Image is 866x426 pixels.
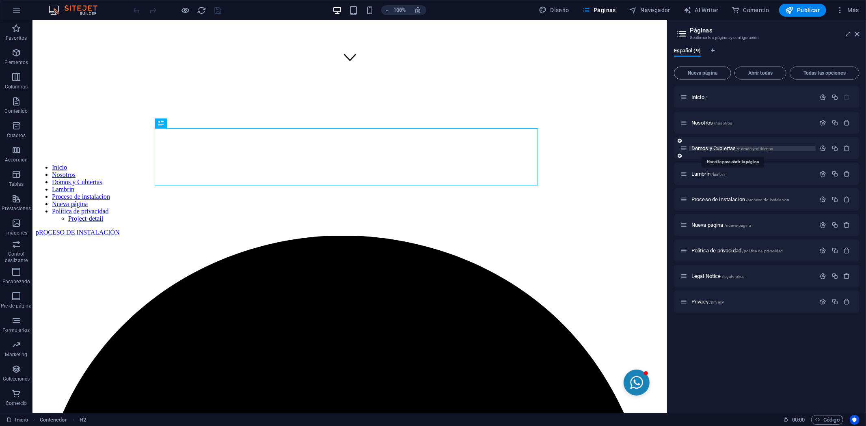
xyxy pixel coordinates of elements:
[9,181,24,187] p: Tablas
[691,222,751,228] span: Haz clic para abrir la página
[2,278,30,285] p: Encabezado
[833,4,862,17] button: Más
[831,273,838,280] div: Duplicar
[784,415,805,425] h6: Tiempo de la sesión
[820,119,827,126] div: Configuración
[844,273,851,280] div: Eliminar
[798,417,799,423] span: :
[793,71,856,75] span: Todas las opciones
[820,273,827,280] div: Configuración
[820,196,827,203] div: Configuración
[691,196,789,202] span: Haz clic para abrir la página
[779,4,827,17] button: Publicar
[591,349,617,375] button: Open chat window
[689,120,816,125] div: Nosotros/nosotros
[705,95,707,100] span: /
[844,222,851,228] div: Eliminar
[820,298,827,305] div: Configuración
[831,94,838,101] div: Duplicar
[2,205,30,212] p: Prestaciones
[691,145,773,151] span: Domos y Cubiertas
[831,222,838,228] div: Duplicar
[4,59,28,66] p: Elementos
[709,300,724,304] span: /privacy
[674,48,860,63] div: Pestañas de idiomas
[714,121,732,125] span: /nosotros
[680,4,722,17] button: AI Writer
[689,273,816,279] div: Legal Notice/legal-notice
[734,67,786,80] button: Abrir todas
[691,120,732,126] span: Haz clic para abrir la página
[381,5,410,15] button: 100%
[7,132,26,139] p: Cuadros
[689,171,816,176] div: Lambrín/lambrin
[690,34,843,41] h3: Gestionar tus páginas y configuración
[47,5,108,15] img: Editor Logo
[6,400,27,407] p: Comercio
[582,6,616,14] span: Páginas
[844,119,851,126] div: Eliminar
[3,376,30,382] p: Colecciones
[831,119,838,126] div: Duplicar
[831,170,838,177] div: Duplicar
[722,274,745,279] span: /legal-notice
[678,71,728,75] span: Nueva página
[820,222,827,228] div: Configuración
[786,6,820,14] span: Publicar
[689,146,816,151] div: Domos y Cubiertas/domos-y-cubiertas
[579,4,619,17] button: Páginas
[831,247,838,254] div: Duplicar
[728,4,773,17] button: Comercio
[844,298,851,305] div: Eliminar
[393,5,406,15] h6: 100%
[197,5,207,15] button: reload
[732,6,769,14] span: Comercio
[815,415,840,425] span: Código
[691,273,744,279] span: Haz clic para abrir la página
[820,145,827,152] div: Configuración
[844,94,851,101] div: La página principal no puede eliminarse
[689,222,816,228] div: Nueva página/nueva-pagina
[690,27,860,34] h2: Páginas
[691,94,707,100] span: Haz clic para abrir la página
[691,299,724,305] span: Haz clic para abrir la página
[674,46,701,57] span: Español (9)
[4,108,28,114] p: Contenido
[689,197,816,202] div: Proceso de instalacion/proceso-de-instalacion
[836,6,859,14] span: Más
[792,415,805,425] span: 00 00
[1,303,31,309] p: Pie de página
[844,196,851,203] div: Eliminar
[831,145,838,152] div: Duplicar
[6,35,27,41] p: Favoritos
[850,415,860,425] button: Usercentrics
[629,6,670,14] span: Navegador
[691,171,727,177] span: Haz clic para abrir la página
[689,299,816,304] div: Privacy/privacy
[746,198,789,202] span: /proceso-de-instalacion
[80,415,86,425] span: Haz clic para seleccionar y doble clic para editar
[738,71,783,75] span: Abrir todas
[820,247,827,254] div: Configuración
[5,351,27,358] p: Marketing
[2,327,30,333] p: Formularios
[689,248,816,253] div: Política de privacidad/politica-de-privacidad
[197,6,207,15] i: Volver a cargar página
[40,415,86,425] nav: breadcrumb
[181,5,190,15] button: Haz clic para salir del modo de previsualización y seguir editando
[674,67,731,80] button: Nueva página
[844,145,851,152] div: Eliminar
[691,247,783,254] span: Haz clic para abrir la página
[844,170,851,177] div: Eliminar
[811,415,843,425] button: Código
[5,230,27,236] p: Imágenes
[683,6,719,14] span: AI Writer
[539,6,569,14] span: Diseño
[742,249,783,253] span: /politica-de-privacidad
[40,415,67,425] span: Haz clic para seleccionar y doble clic para editar
[820,94,827,101] div: Configuración
[536,4,572,17] button: Diseño
[790,67,860,80] button: Todas las opciones
[711,172,727,176] span: /lambrin
[5,157,28,163] p: Accordion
